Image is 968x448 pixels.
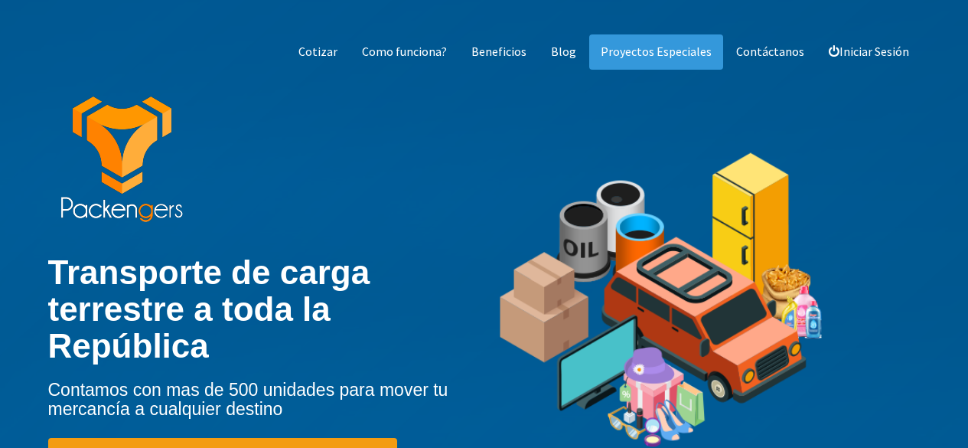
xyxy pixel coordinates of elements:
a: Beneficios [460,34,538,70]
h4: Contamos con mas de 500 unidades para mover tu mercancía a cualquier destino [48,381,484,420]
a: Cotizar [287,34,349,70]
a: Iniciar Sesión [817,34,921,70]
a: Contáctanos [725,34,816,70]
a: Como funciona? [350,34,458,70]
a: Proyectos Especiales [589,34,723,70]
a: Blog [539,34,588,70]
img: packengers [60,96,184,224]
b: Transporte de carga terrestre a toda la República [48,253,370,365]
